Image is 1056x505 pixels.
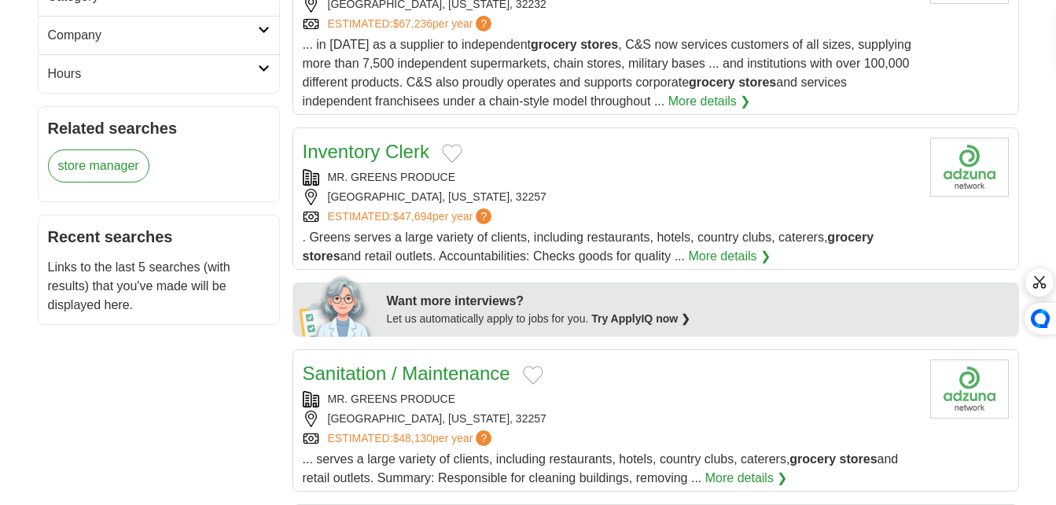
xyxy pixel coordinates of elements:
[48,65,258,83] h2: Hours
[48,225,270,249] h2: Recent searches
[591,312,690,325] a: Try ApplyIQ now ❯
[328,430,495,447] a: ESTIMATED:$48,130per year?
[688,247,771,266] a: More details ❯
[531,38,577,51] strong: grocery
[303,391,918,407] div: MR. GREENS PRODUCE
[303,141,429,162] a: Inventory Clerk
[387,311,1010,327] div: Let us automatically apply to jobs for you.
[39,54,279,93] a: Hours
[328,208,495,225] a: ESTIMATED:$47,694per year?
[303,363,510,384] a: Sanitation / Maintenance
[705,469,788,488] a: More details ❯
[689,76,735,89] strong: grocery
[442,144,462,163] button: Add to favorite jobs
[789,452,836,466] strong: grocery
[303,38,911,108] span: ... in [DATE] as a supplier to independent , C&S now services customers of all sizes, supplying m...
[476,16,491,31] span: ?
[303,249,340,263] strong: stores
[48,116,270,140] h2: Related searches
[303,452,899,485] span: ... serves a large variety of clients, including restaurants, hotels, country clubs, caterers, an...
[476,208,491,224] span: ?
[392,17,432,30] span: $67,236
[387,292,1010,311] div: Want more interviews?
[303,169,918,186] div: MR. GREENS PRODUCE
[328,16,495,32] a: ESTIMATED:$67,236per year?
[827,230,874,244] strong: grocery
[668,92,751,111] a: More details ❯
[48,149,149,182] a: store manager
[303,230,874,263] span: . Greens serves a large variety of clients, including restaurants, hotels, country clubs, caterer...
[39,16,279,54] a: Company
[303,189,918,205] div: [GEOGRAPHIC_DATA], [US_STATE], 32257
[48,26,258,45] h2: Company
[392,432,432,444] span: $48,130
[303,411,918,427] div: [GEOGRAPHIC_DATA], [US_STATE], 32257
[580,38,618,51] strong: stores
[392,210,432,223] span: $47,694
[299,274,375,337] img: apply-iq-scientist.png
[523,366,543,385] button: Add to favorite jobs
[476,430,491,446] span: ?
[48,258,270,315] p: Links to the last 5 searches (with results) that you've made will be displayed here.
[930,138,1009,197] img: Company logo
[930,359,1009,418] img: Company logo
[840,452,878,466] strong: stores
[738,76,776,89] strong: stores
